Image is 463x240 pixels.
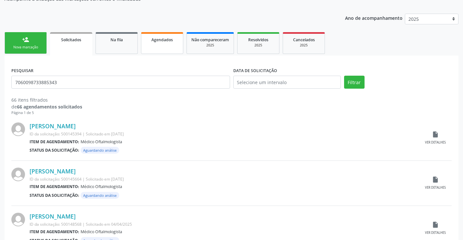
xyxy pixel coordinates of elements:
i: insert_drive_file [432,221,439,228]
b: Item de agendamento: [30,184,79,189]
div: de [11,103,452,110]
b: Status da solicitação: [30,147,79,153]
div: Ver detalhes [425,185,446,190]
span: Solicitado em [DATE] [86,176,124,182]
div: Página 1 de 5 [11,110,452,116]
img: img [11,168,25,181]
span: ID da solicitação: S00148568 | [30,221,85,227]
div: Nova marcação [9,45,42,50]
b: Item de agendamento: [30,139,79,145]
input: Selecione um intervalo [233,76,341,89]
span: Solicitado em 04/04/2025 [86,221,132,227]
a: [PERSON_NAME] [30,168,76,175]
span: Solicitado em [DATE] [86,131,124,137]
span: Solicitados [61,37,81,43]
input: Nome, CNS [11,76,230,89]
span: Na fila [110,37,123,43]
span: Aguardando análise [81,192,119,199]
span: Aguardando análise [81,147,119,154]
button: Filtrar [344,76,365,89]
span: ID da solicitação: S00145664 | [30,176,85,182]
p: Ano de acompanhamento [345,14,403,22]
span: Cancelados [293,37,315,43]
div: Ver detalhes [425,140,446,145]
b: Status da solicitação: [30,193,79,198]
a: [PERSON_NAME] [30,122,76,130]
strong: 66 agendamentos solicitados [17,104,82,110]
div: person_add [22,36,29,43]
span: Não compareceram [191,37,229,43]
img: img [11,122,25,136]
span: Médico Oftalmologista [81,184,122,189]
div: 2025 [191,43,229,48]
span: Agendados [151,37,173,43]
div: Ver detalhes [425,231,446,235]
label: DATA DE SOLICITAÇÃO [233,66,277,76]
span: Médico Oftalmologista [81,139,122,145]
b: Item de agendamento: [30,229,79,234]
span: Resolvidos [248,37,268,43]
div: 66 itens filtrados [11,96,452,103]
img: img [11,213,25,226]
a: [PERSON_NAME] [30,213,76,220]
i: insert_drive_file [432,176,439,183]
div: 2025 [288,43,320,48]
span: ID da solicitação: S00145394 | [30,131,85,137]
div: 2025 [242,43,275,48]
label: PESQUISAR [11,66,33,76]
i: insert_drive_file [432,131,439,138]
span: Médico Oftalmologista [81,229,122,234]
